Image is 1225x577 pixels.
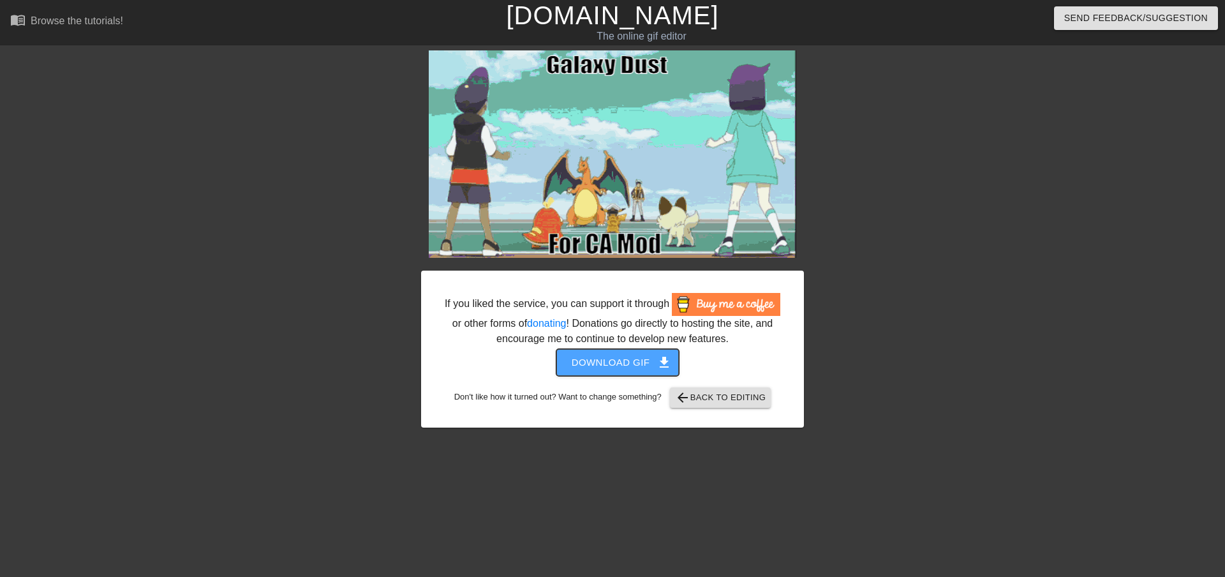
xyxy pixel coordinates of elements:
[572,354,664,371] span: Download gif
[527,318,566,329] a: donating
[1054,6,1218,30] button: Send Feedback/Suggestion
[506,1,718,29] a: [DOMAIN_NAME]
[1064,10,1208,26] span: Send Feedback/Suggestion
[10,12,26,27] span: menu_book
[657,355,672,370] span: get_app
[675,390,766,405] span: Back to Editing
[31,15,123,26] div: Browse the tutorials!
[415,29,868,44] div: The online gif editor
[670,387,771,408] button: Back to Editing
[429,50,796,258] img: tKelUQKe.gif
[443,293,782,347] div: If you liked the service, you can support it through or other forms of ! Donations go directly to...
[675,390,690,405] span: arrow_back
[546,356,679,367] a: Download gif
[556,349,679,376] button: Download gif
[672,293,780,316] img: Buy Me A Coffee
[441,387,784,408] div: Don't like how it turned out? Want to change something?
[10,12,123,32] a: Browse the tutorials!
